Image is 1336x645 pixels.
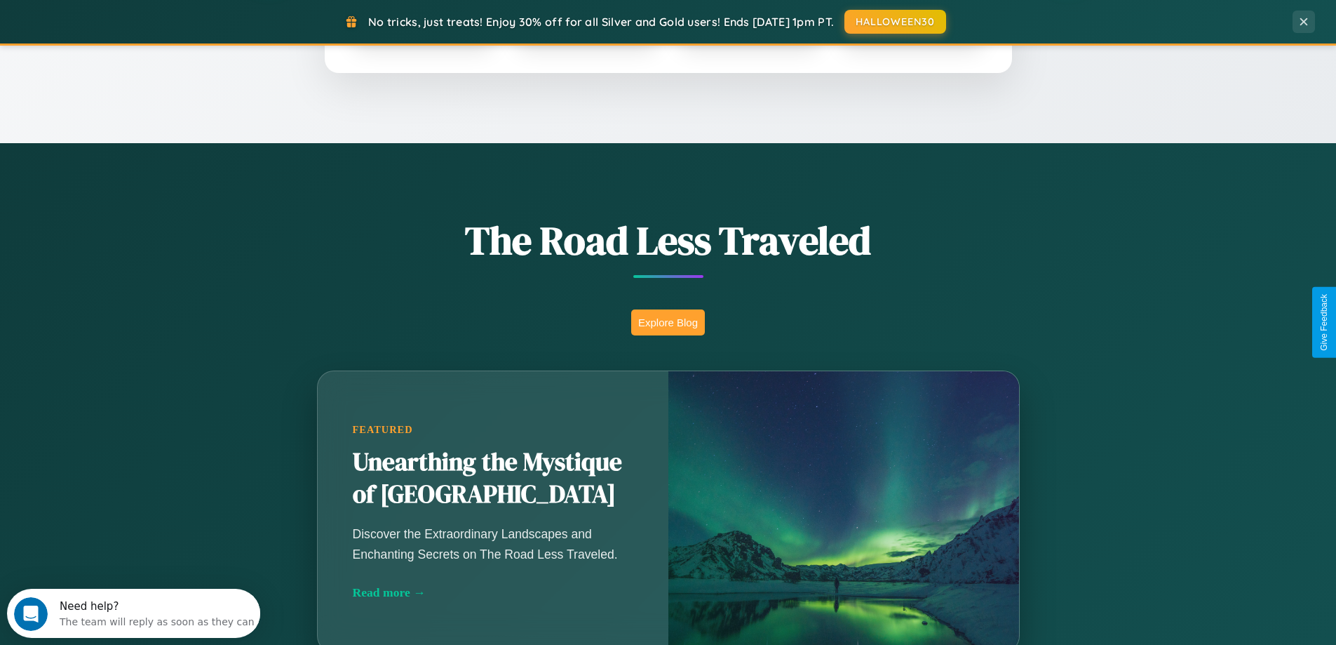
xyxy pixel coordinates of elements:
div: Need help? [53,12,248,23]
span: No tricks, just treats! Enjoy 30% off for all Silver and Gold users! Ends [DATE] 1pm PT. [368,15,834,29]
iframe: Intercom live chat [14,597,48,631]
div: The team will reply as soon as they can [53,23,248,38]
div: Give Feedback [1319,294,1329,351]
h1: The Road Less Traveled [248,213,1089,267]
iframe: Intercom live chat discovery launcher [7,589,260,638]
div: Featured [353,424,633,436]
button: HALLOWEEN30 [844,10,946,34]
div: Open Intercom Messenger [6,6,261,44]
div: Read more → [353,585,633,600]
p: Discover the Extraordinary Landscapes and Enchanting Secrets on The Road Less Traveled. [353,524,633,564]
h2: Unearthing the Mystique of [GEOGRAPHIC_DATA] [353,446,633,511]
button: Explore Blog [631,310,705,335]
